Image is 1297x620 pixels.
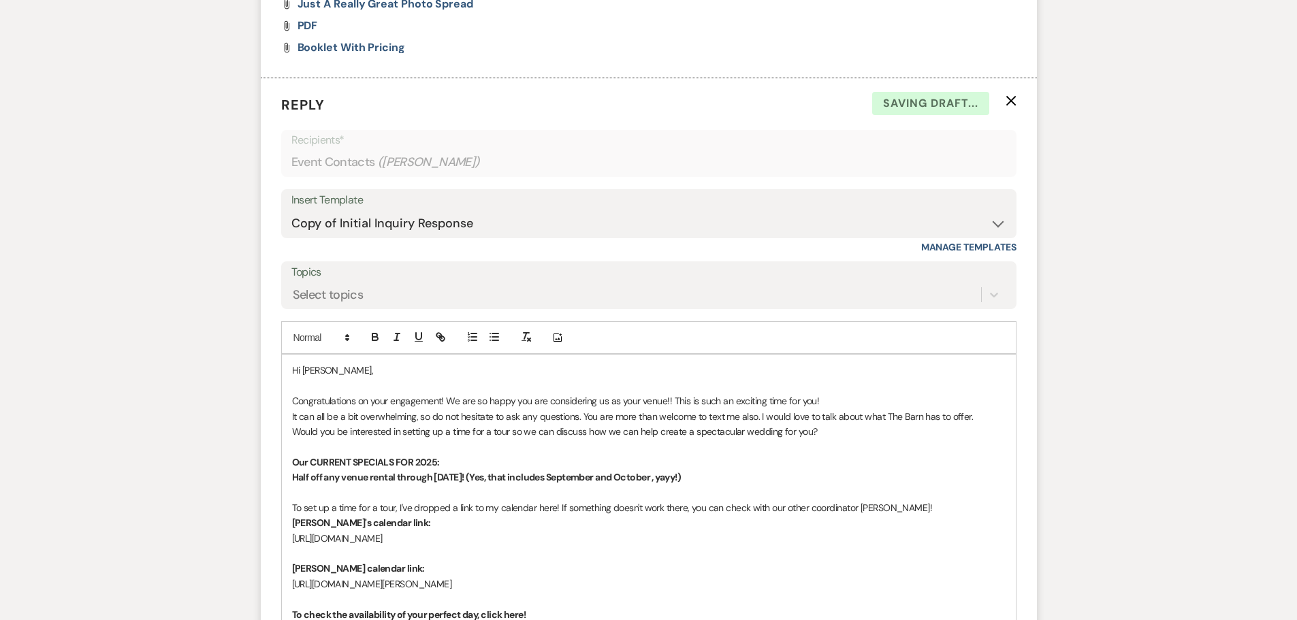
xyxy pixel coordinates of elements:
[292,531,1006,546] p: [URL][DOMAIN_NAME]
[378,153,480,172] span: ( [PERSON_NAME] )
[298,20,318,31] a: PDF
[291,191,1006,210] div: Insert Template
[291,149,1006,176] div: Event Contacts
[291,263,1006,282] label: Topics
[292,517,431,529] strong: [PERSON_NAME]'s calendar link:
[298,42,405,53] a: Booklet with pricing
[292,363,1006,378] p: Hi [PERSON_NAME],
[292,502,933,514] span: To set up a time for a tour, I've dropped a link to my calendar here! If something doesn't work t...
[292,456,440,468] strong: Our CURRENT SPECIALS FOR 2025:
[921,241,1016,253] a: Manage Templates
[298,18,318,33] span: PDF
[281,96,325,114] span: Reply
[291,131,1006,149] p: Recipients*
[293,286,364,304] div: Select topics
[292,562,425,574] strong: [PERSON_NAME] calendar link:
[292,576,1006,591] p: [URL][DOMAIN_NAME][PERSON_NAME]
[872,92,989,115] span: Saving draft...
[292,410,974,423] span: It can all be a bit overwhelming, so do not hesitate to ask any questions. You are more than welc...
[298,40,405,54] span: Booklet with pricing
[292,424,1006,439] p: Would you be interested in setting up a time for a tour so we can discuss how we can help create ...
[292,395,820,407] span: Congratulations on your engagement! We are so happy you are considering us as your venue!! This i...
[292,471,681,483] strong: Half off any venue rental through [DATE]! (Yes, that includes September and October , yayy!)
